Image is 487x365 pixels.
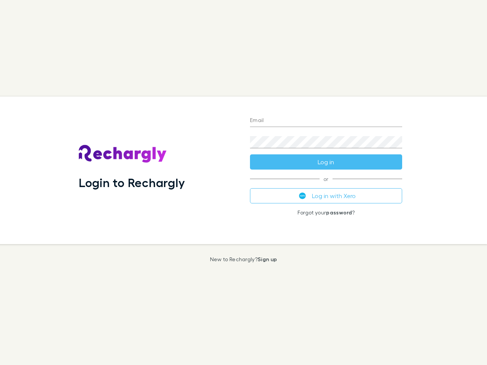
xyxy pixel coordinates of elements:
h1: Login to Rechargly [79,175,185,190]
p: New to Rechargly? [210,256,277,262]
button: Log in with Xero [250,188,402,203]
a: Sign up [258,256,277,262]
img: Rechargly's Logo [79,145,167,163]
button: Log in [250,154,402,170]
img: Xero's logo [299,192,306,199]
a: password [326,209,352,216]
p: Forgot your ? [250,209,402,216]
